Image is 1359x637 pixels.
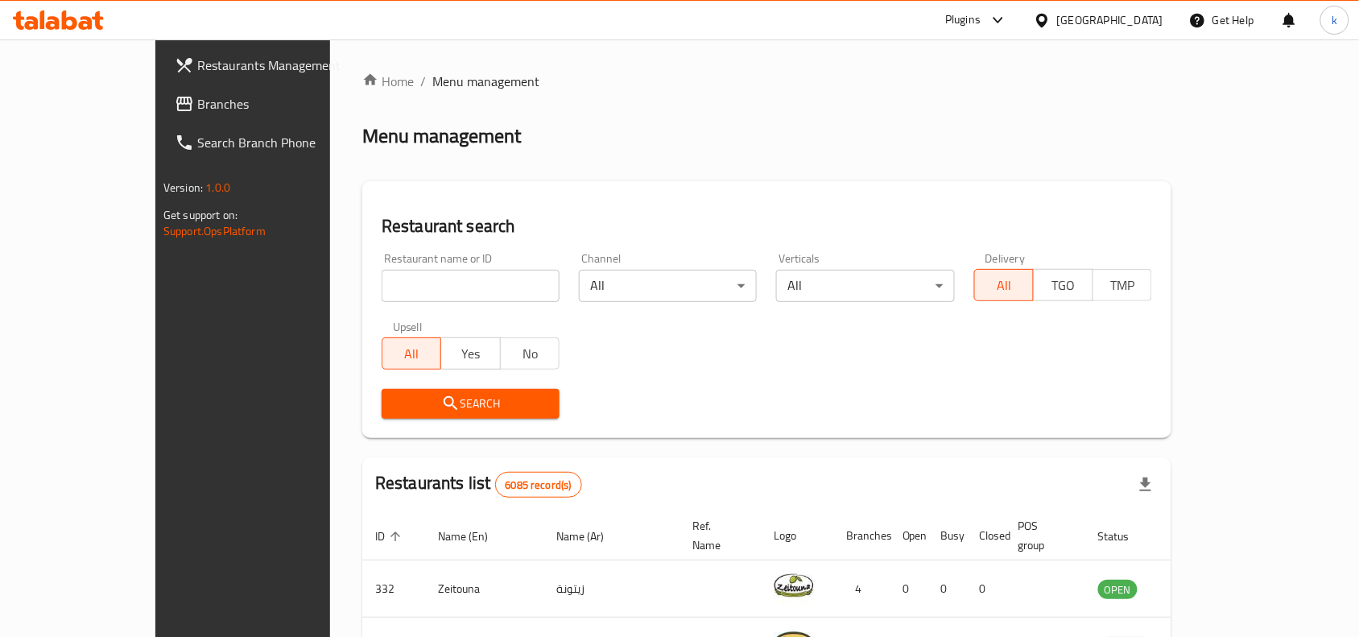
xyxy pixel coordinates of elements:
button: Search [382,389,560,419]
span: Status [1098,527,1150,546]
label: Delivery [985,253,1026,264]
td: زيتونة [543,560,679,618]
th: Logo [761,511,833,560]
button: TGO [1033,269,1093,301]
span: Get support on: [163,205,238,225]
a: Support.OpsPlatform [163,221,266,242]
a: Branches [162,85,382,123]
div: All [776,270,954,302]
td: 4 [833,560,890,618]
span: OPEN [1098,581,1138,599]
span: ID [375,527,406,546]
th: Closed [967,511,1006,560]
div: Total records count [495,472,582,498]
div: Plugins [945,10,981,30]
span: Restaurants Management [197,56,370,75]
td: Zeitouna [425,560,543,618]
img: Zeitouna [774,565,814,606]
div: Export file [1126,465,1165,504]
th: Branches [833,511,890,560]
div: [GEOGRAPHIC_DATA] [1057,11,1163,29]
td: 332 [362,560,425,618]
h2: Menu management [362,123,521,149]
input: Search for restaurant name or ID.. [382,270,560,302]
div: All [579,270,757,302]
span: POS group [1018,516,1066,555]
span: Menu management [432,72,539,91]
span: Search [394,394,547,414]
a: Restaurants Management [162,46,382,85]
label: Upsell [393,321,423,333]
th: Open [890,511,928,560]
th: Busy [928,511,967,560]
span: TGO [1040,274,1086,297]
button: All [974,269,1034,301]
td: 0 [890,560,928,618]
span: No [507,342,553,366]
span: Name (En) [438,527,509,546]
span: All [389,342,435,366]
td: 0 [928,560,967,618]
span: Version: [163,177,203,198]
td: 0 [967,560,1006,618]
li: / [420,72,426,91]
span: 6085 record(s) [496,478,581,493]
button: No [500,337,560,370]
span: Yes [448,342,494,366]
div: OPEN [1098,580,1138,599]
span: All [981,274,1027,297]
span: Search Branch Phone [197,133,370,152]
span: Branches [197,94,370,114]
a: Home [362,72,414,91]
h2: Restaurants list [375,471,582,498]
span: Name (Ar) [556,527,625,546]
span: TMP [1100,274,1146,297]
button: Yes [440,337,500,370]
span: 1.0.0 [205,177,230,198]
a: Search Branch Phone [162,123,382,162]
span: Ref. Name [692,516,741,555]
button: TMP [1093,269,1152,301]
h2: Restaurant search [382,214,1152,238]
span: k [1332,11,1337,29]
button: All [382,337,441,370]
nav: breadcrumb [362,72,1171,91]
